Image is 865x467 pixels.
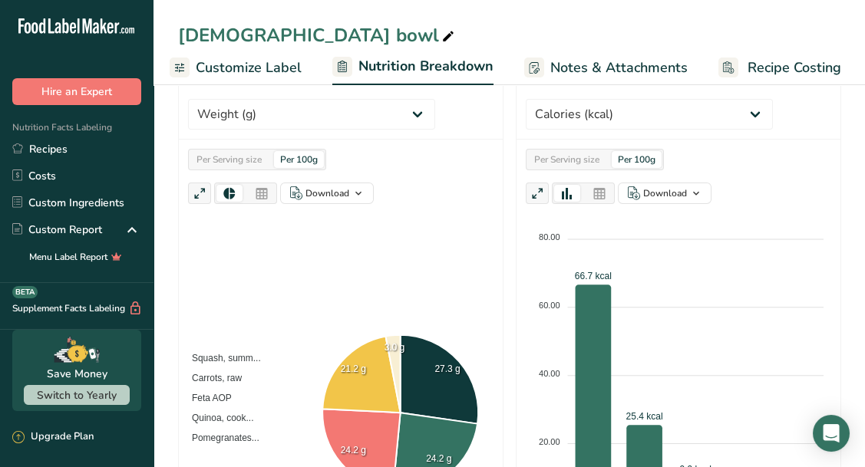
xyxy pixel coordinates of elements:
div: Download [305,186,349,200]
tspan: 40.00 [539,369,560,378]
div: Per Serving size [190,151,268,168]
div: Open Intercom Messenger [813,415,850,452]
tspan: 80.00 [539,232,560,242]
span: Squash, summ... [180,353,261,363]
a: Recipe Costing [718,51,841,85]
button: Hire an Expert [12,78,141,105]
span: Feta AOP [180,393,232,403]
a: Notes & Attachments [524,51,688,85]
span: Notes & Attachments [550,58,688,78]
div: Per 100g [612,151,662,168]
span: Carrots, raw [180,373,242,383]
div: Save Money [47,366,107,382]
span: Recipe Costing [748,58,841,78]
button: Download [280,183,374,204]
div: Custom Report [12,222,102,238]
span: Switch to Yearly [37,388,117,403]
span: Quinoa, cook... [180,413,254,423]
div: Per 100g [274,151,324,168]
tspan: 20.00 [539,437,560,446]
tspan: 60.00 [539,301,560,310]
div: Upgrade Plan [12,429,94,445]
div: Download [643,186,687,200]
span: Pomegranates... [180,432,259,443]
a: Nutrition Breakdown [332,49,494,86]
div: [DEMOGRAPHIC_DATA] bowl [178,21,457,49]
div: Per Serving size [528,151,606,168]
div: BETA [12,286,38,298]
button: Switch to Yearly [24,385,130,405]
a: Customize Label [170,51,302,85]
button: Download [618,183,711,204]
span: Customize Label [196,58,302,78]
span: Nutrition Breakdown [358,56,494,77]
